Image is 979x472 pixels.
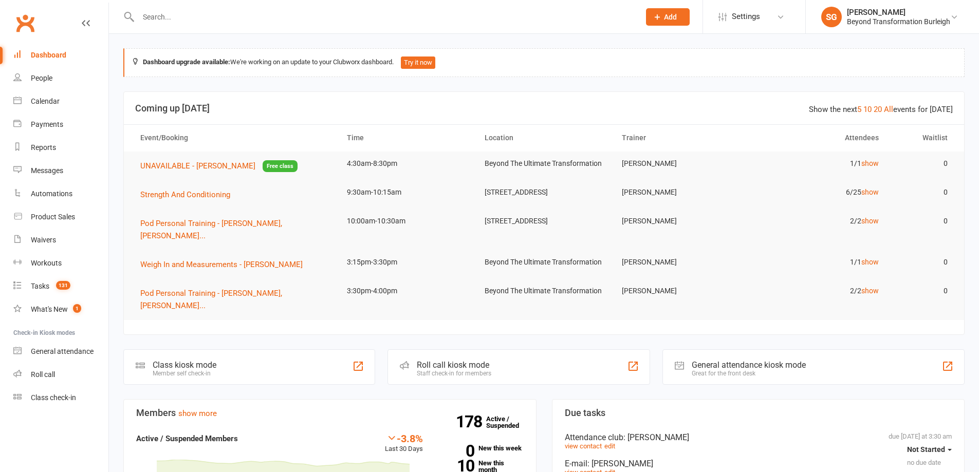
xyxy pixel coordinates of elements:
td: 2/2 [750,279,888,303]
a: Reports [13,136,108,159]
td: [PERSON_NAME] [613,180,750,204]
span: Not Started [907,445,945,454]
span: UNAVAILABLE - [PERSON_NAME] [140,161,255,171]
span: Settings [732,5,760,28]
div: What's New [31,305,68,313]
a: show [861,287,879,295]
td: Beyond The Ultimate Transformation [475,152,613,176]
td: 4:30am-8:30pm [338,152,475,176]
th: Event/Booking [131,125,338,151]
td: [PERSON_NAME] [613,152,750,176]
div: Waivers [31,236,56,244]
strong: Dashboard upgrade available: [143,58,230,66]
div: [PERSON_NAME] [847,8,950,17]
a: Payments [13,113,108,136]
div: General attendance [31,347,94,355]
a: edit [604,442,615,450]
div: Workouts [31,259,62,267]
th: Attendees [750,125,888,151]
td: 0 [888,279,957,303]
a: show [861,217,879,225]
td: 6/25 [750,180,888,204]
span: 131 [56,281,70,290]
td: 2/2 [750,209,888,233]
strong: 178 [456,414,486,429]
h3: Members [136,408,524,418]
div: Class kiosk mode [153,360,216,370]
button: Pod Personal Training - [PERSON_NAME], [PERSON_NAME]... [140,217,328,242]
span: 1 [73,304,81,313]
div: Class check-in [31,393,76,402]
div: Product Sales [31,213,75,221]
td: 0 [888,209,957,233]
td: 3:30pm-4:00pm [338,279,475,303]
td: 10:00am-10:30am [338,209,475,233]
a: Roll call [13,363,108,386]
a: show more [178,409,217,418]
input: Search... [135,10,633,24]
td: 9:30am-10:15am [338,180,475,204]
a: 5 [857,105,861,114]
div: E-mail [565,459,952,468]
td: Beyond The Ultimate Transformation [475,279,613,303]
button: Try it now [401,56,435,69]
strong: Active / Suspended Members [136,434,238,443]
td: Beyond The Ultimate Transformation [475,250,613,274]
span: Pod Personal Training - [PERSON_NAME], [PERSON_NAME]... [140,289,282,310]
td: [PERSON_NAME] [613,279,750,303]
div: Tasks [31,282,49,290]
th: Location [475,125,613,151]
div: SG [821,7,842,27]
a: All [884,105,893,114]
a: 178Active / Suspended [486,408,531,437]
a: Clubworx [12,10,38,36]
button: Pod Personal Training - [PERSON_NAME], [PERSON_NAME]... [140,287,328,312]
td: [PERSON_NAME] [613,209,750,233]
button: Not Started [907,440,952,459]
a: Tasks 131 [13,275,108,298]
td: 0 [888,152,957,176]
div: General attendance kiosk mode [692,360,806,370]
div: Roll call kiosk mode [417,360,491,370]
th: Time [338,125,475,151]
a: 10 [863,105,872,114]
span: Strength And Conditioning [140,190,230,199]
a: show [861,159,879,167]
div: Attendance club [565,432,952,442]
div: Last 30 Days [385,432,423,455]
div: Show the next events for [DATE] [809,103,953,116]
a: Workouts [13,252,108,275]
div: We're working on an update to your Clubworx dashboard. [123,48,965,77]
a: Messages [13,159,108,182]
td: 0 [888,180,957,204]
div: Beyond Transformation Burleigh [847,17,950,26]
div: Automations [31,190,72,198]
button: Add [646,8,690,26]
a: Product Sales [13,205,108,229]
div: Calendar [31,97,60,105]
span: Weigh In and Measurements - [PERSON_NAME] [140,260,303,269]
a: view contact [565,442,602,450]
th: Trainer [613,125,750,151]
a: 0New this week [438,445,524,451]
td: 1/1 [750,250,888,274]
button: Weigh In and Measurements - [PERSON_NAME] [140,258,310,271]
div: -3.8% [385,432,423,444]
div: People [31,74,52,82]
td: [STREET_ADDRESS] [475,180,613,204]
a: Class kiosk mode [13,386,108,409]
strong: 0 [438,443,474,459]
div: Great for the front desk [692,370,806,377]
div: Member self check-in [153,370,216,377]
button: UNAVAILABLE - [PERSON_NAME]Free class [140,160,298,173]
div: Reports [31,143,56,152]
h3: Due tasks [565,408,952,418]
div: Messages [31,166,63,175]
span: Free class [263,160,298,172]
a: General attendance kiosk mode [13,340,108,363]
a: Dashboard [13,44,108,67]
td: 3:15pm-3:30pm [338,250,475,274]
a: 20 [874,105,882,114]
div: Dashboard [31,51,66,59]
td: 0 [888,250,957,274]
